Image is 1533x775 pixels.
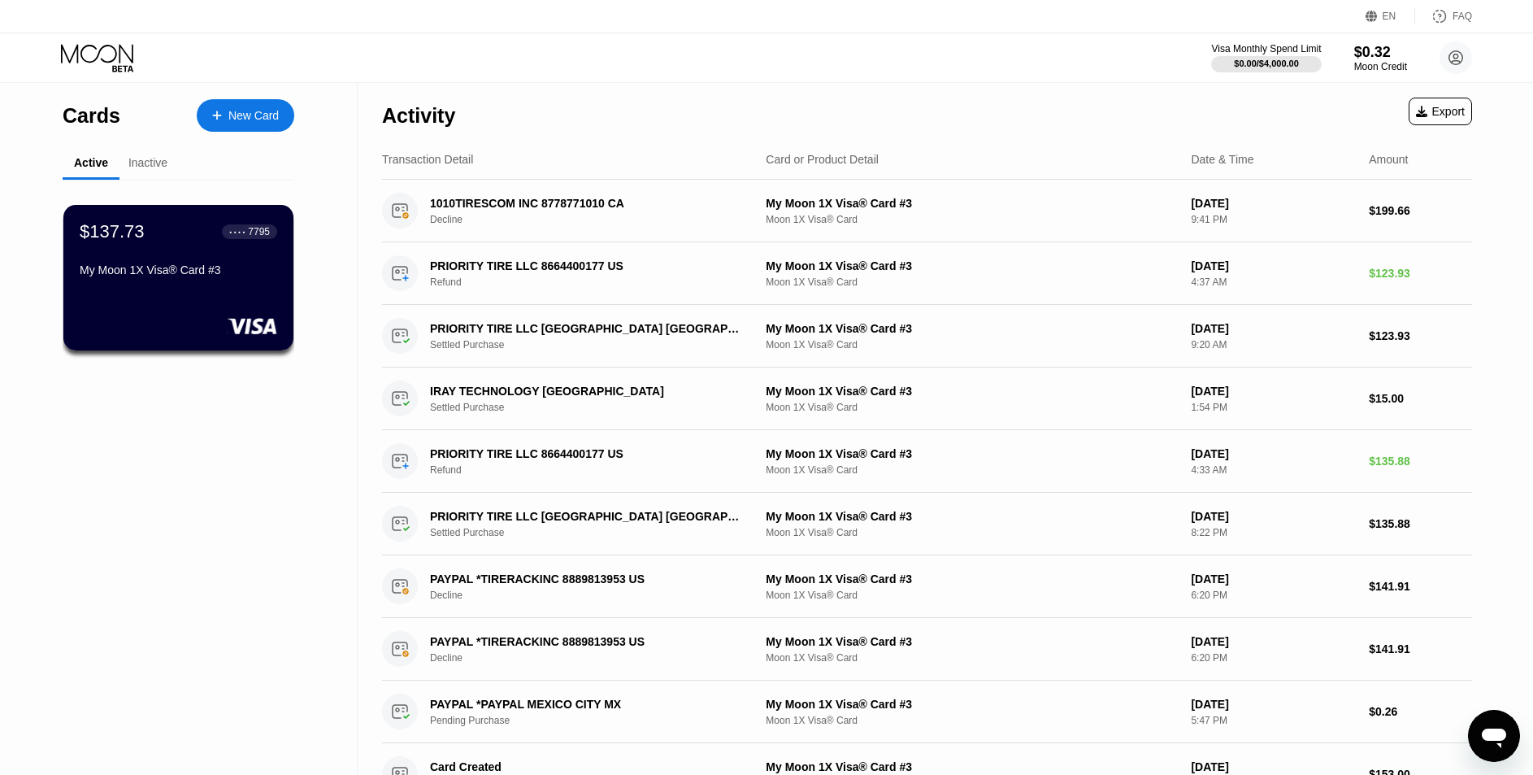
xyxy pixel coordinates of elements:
div: Card or Product Detail [766,153,879,166]
div: New Card [197,99,294,132]
div: Moon Credit [1354,61,1407,72]
div: $0.00 / $4,000.00 [1234,59,1299,68]
div: 6:20 PM [1191,652,1356,664]
div: 7795 [248,226,270,237]
div: 1010TIRESCOM INC 8778771010 CADeclineMy Moon 1X Visa® Card #3Moon 1X Visa® Card[DATE]9:41 PM$199.66 [382,180,1472,242]
div: EN [1383,11,1396,22]
div: $199.66 [1369,204,1472,217]
div: My Moon 1X Visa® Card #3 [766,698,1178,711]
div: Date & Time [1191,153,1253,166]
div: Inactive [128,156,167,169]
div: PRIORITY TIRE LLC [GEOGRAPHIC_DATA] [GEOGRAPHIC_DATA] [430,322,740,335]
div: Export [1409,98,1472,125]
div: [DATE] [1191,385,1356,398]
div: $141.91 [1369,642,1472,655]
div: My Moon 1X Visa® Card #3 [766,573,1178,586]
div: [DATE] [1191,447,1356,460]
div: Active [74,156,108,169]
div: PRIORITY TIRE LLC [GEOGRAPHIC_DATA] [GEOGRAPHIC_DATA] [430,510,740,523]
div: FAQ [1415,8,1472,24]
div: Decline [430,590,764,601]
div: [DATE] [1191,760,1356,773]
div: Moon 1X Visa® Card [766,652,1178,664]
div: Export [1416,105,1465,118]
div: Visa Monthly Spend Limit [1211,43,1321,54]
div: [DATE] [1191,510,1356,523]
div: Settled Purchase [430,402,764,413]
div: Refund [430,464,764,476]
div: 8:22 PM [1191,527,1356,538]
div: Visa Monthly Spend Limit$0.00/$4,000.00 [1211,43,1321,72]
div: 4:37 AM [1191,276,1356,288]
div: My Moon 1X Visa® Card #3 [766,322,1178,335]
div: $0.32 [1354,44,1407,61]
div: Moon 1X Visa® Card [766,715,1178,726]
div: Settled Purchase [430,339,764,350]
div: Moon 1X Visa® Card [766,527,1178,538]
div: PRIORITY TIRE LLC 8664400177 USRefundMy Moon 1X Visa® Card #3Moon 1X Visa® Card[DATE]4:37 AM$123.93 [382,242,1472,305]
div: PRIORITY TIRE LLC [GEOGRAPHIC_DATA] [GEOGRAPHIC_DATA]Settled PurchaseMy Moon 1X Visa® Card #3Moon... [382,305,1472,368]
div: ● ● ● ● [229,229,245,234]
div: $15.00 [1369,392,1472,405]
div: [DATE] [1191,197,1356,210]
div: [DATE] [1191,259,1356,272]
div: [DATE] [1191,322,1356,335]
div: PRIORITY TIRE LLC 8664400177 US [430,447,740,460]
div: My Moon 1X Visa® Card #3 [766,259,1178,272]
div: 4:33 AM [1191,464,1356,476]
div: 1:54 PM [1191,402,1356,413]
div: PAYPAL *TIRERACKINC 8889813953 USDeclineMy Moon 1X Visa® Card #3Moon 1X Visa® Card[DATE]6:20 PM$1... [382,555,1472,618]
div: Moon 1X Visa® Card [766,339,1178,350]
div: $141.91 [1369,580,1472,593]
div: Decline [430,214,764,225]
div: Activity [382,104,455,128]
div: Decline [430,652,764,664]
div: Transaction Detail [382,153,473,166]
div: Moon 1X Visa® Card [766,276,1178,288]
div: My Moon 1X Visa® Card #3 [766,760,1178,773]
div: PRIORITY TIRE LLC 8664400177 US [430,259,740,272]
div: PAYPAL *TIRERACKINC 8889813953 USDeclineMy Moon 1X Visa® Card #3Moon 1X Visa® Card[DATE]6:20 PM$1... [382,618,1472,681]
div: Pending Purchase [430,715,764,726]
div: Moon 1X Visa® Card [766,402,1178,413]
div: $123.93 [1369,329,1472,342]
div: 9:20 AM [1191,339,1356,350]
div: Moon 1X Visa® Card [766,464,1178,476]
div: IRAY TECHNOLOGY [GEOGRAPHIC_DATA]Settled PurchaseMy Moon 1X Visa® Card #3Moon 1X Visa® Card[DATE]... [382,368,1472,430]
div: FAQ [1453,11,1472,22]
div: 6:20 PM [1191,590,1356,601]
div: EN [1366,8,1415,24]
div: $0.26 [1369,705,1472,718]
div: $135.88 [1369,455,1472,468]
div: [DATE] [1191,573,1356,586]
div: $137.73● ● ● ●7795My Moon 1X Visa® Card #3 [63,205,293,350]
div: IRAY TECHNOLOGY [GEOGRAPHIC_DATA] [430,385,740,398]
div: New Card [228,109,279,123]
div: $123.93 [1369,267,1472,280]
div: $135.88 [1369,517,1472,530]
div: PAYPAL *TIRERACKINC 8889813953 US [430,573,740,586]
div: 9:41 PM [1191,214,1356,225]
div: Refund [430,276,764,288]
div: Moon 1X Visa® Card [766,214,1178,225]
div: My Moon 1X Visa® Card #3 [766,635,1178,648]
div: My Moon 1X Visa® Card #3 [766,197,1178,210]
div: Amount [1369,153,1408,166]
div: 5:47 PM [1191,715,1356,726]
div: 1010TIRESCOM INC 8778771010 CA [430,197,740,210]
div: My Moon 1X Visa® Card #3 [80,263,277,276]
div: Settled Purchase [430,527,764,538]
div: [DATE] [1191,698,1356,711]
div: Moon 1X Visa® Card [766,590,1178,601]
div: PRIORITY TIRE LLC 8664400177 USRefundMy Moon 1X Visa® Card #3Moon 1X Visa® Card[DATE]4:33 AM$135.88 [382,430,1472,493]
div: My Moon 1X Visa® Card #3 [766,510,1178,523]
div: $137.73 [80,221,145,242]
div: $0.32Moon Credit [1354,44,1407,72]
div: Cards [63,104,120,128]
div: PAYPAL *PAYPAL MEXICO CITY MXPending PurchaseMy Moon 1X Visa® Card #3Moon 1X Visa® Card[DATE]5:47... [382,681,1472,743]
div: Card Created [430,760,740,773]
div: My Moon 1X Visa® Card #3 [766,447,1178,460]
div: [DATE] [1191,635,1356,648]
